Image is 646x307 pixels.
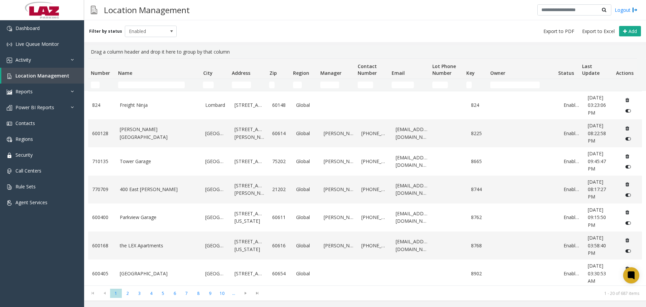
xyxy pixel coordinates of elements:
[15,41,59,47] span: Live Queue Monitor
[622,151,633,162] button: Delete
[205,158,226,165] a: [GEOGRAPHIC_DATA]
[7,89,12,95] img: 'icon'
[296,186,316,193] a: Global
[622,189,635,200] button: Disable
[125,26,166,37] span: Enabled
[296,101,316,109] a: Global
[269,82,275,88] input: Zip Filter
[622,133,635,144] button: Disable
[471,242,487,249] a: 8768
[15,57,31,63] span: Activity
[88,79,115,91] td: Number Filter
[15,152,33,158] span: Security
[270,70,277,76] span: Zip
[396,238,429,253] a: [EMAIL_ADDRESS][DOMAIN_NAME]
[120,126,198,141] a: [PERSON_NAME][GEOGRAPHIC_DATA]
[118,82,185,88] input: Name Filter
[15,167,41,174] span: Call Centers
[588,122,614,145] a: [DATE] 08:22:58 PM
[7,184,12,190] img: 'icon'
[488,79,555,91] td: Owner Filter
[272,130,288,137] a: 60614
[7,168,12,174] img: 'icon'
[92,270,112,277] a: 600405
[272,101,288,109] a: 60148
[235,182,264,197] a: [STREET_ADDRESS][PERSON_NAME]
[564,214,579,221] a: Enabled
[613,59,637,79] th: Actions
[101,2,193,18] h3: Location Management
[7,26,12,31] img: 'icon'
[235,101,264,109] a: [STREET_ADDRESS]
[615,6,638,13] a: Logout
[240,288,251,298] span: Go to the next page
[613,79,637,91] td: Actions Filter
[622,179,633,190] button: Delete
[396,210,429,225] a: [EMAIL_ADDRESS][DOMAIN_NAME]
[272,158,288,165] a: 75202
[15,183,36,190] span: Rule Sets
[392,82,414,88] input: Email Filter
[432,82,448,88] input: Lot Phone Number Filter
[582,63,600,76] span: Last Update
[181,289,192,298] span: Page 7
[1,68,84,84] a: Location Management
[267,290,639,296] kendo-pager-info: 1 - 20 of 687 items
[396,154,429,169] a: [EMAIL_ADDRESS][DOMAIN_NAME]
[110,289,122,298] span: Page 1
[205,186,226,193] a: [GEOGRAPHIC_DATA]
[115,79,200,91] td: Name Filter
[490,82,540,88] input: Owner Filter
[296,214,316,221] a: Global
[92,101,112,109] a: 824
[432,63,456,76] span: Lot Phone Number
[564,158,579,165] a: Enabled
[15,104,54,111] span: Power BI Reports
[15,25,40,31] span: Dashboard
[543,28,574,35] span: Export to PDF
[320,70,342,76] span: Manager
[122,289,134,298] span: Page 2
[228,289,240,298] span: Page 11
[619,26,641,37] button: Add
[7,137,12,142] img: 'icon'
[205,242,226,249] a: [GEOGRAPHIC_DATA]
[120,101,198,109] a: Freight Ninja
[296,242,316,249] a: Global
[588,263,606,284] span: [DATE] 03:30:53 AM
[92,214,112,221] a: 600400
[120,270,198,277] a: [GEOGRAPHIC_DATA]
[15,120,35,126] span: Contacts
[471,270,487,277] a: 8902
[396,126,429,141] a: [EMAIL_ADDRESS][DOMAIN_NAME]
[466,70,475,76] span: Key
[622,217,635,228] button: Disable
[588,179,606,200] span: [DATE] 08:17:27 PM
[120,242,198,249] a: the LEX Apartments
[588,150,614,173] a: [DATE] 09:45:47 PM
[588,206,614,229] a: [DATE] 09:15:50 PM
[272,186,288,193] a: 21202
[588,207,606,228] span: [DATE] 09:15:50 PM
[92,130,112,137] a: 600128
[293,82,302,88] input: Region Filter
[235,270,264,277] a: [STREET_ADDRESS]
[541,27,577,36] button: Export to PDF
[192,289,204,298] span: Page 8
[324,158,353,165] a: [PERSON_NAME]
[471,186,487,193] a: 8744
[15,136,33,142] span: Regions
[134,289,145,298] span: Page 3
[203,70,213,76] span: City
[84,58,646,285] div: Data table
[324,214,353,221] a: [PERSON_NAME]
[120,214,198,221] a: Parkview Garage
[157,289,169,298] span: Page 5
[266,79,290,91] td: Zip Filter
[235,126,264,141] a: [STREET_ADDRESS][PERSON_NAME]
[272,270,288,277] a: 60654
[318,79,355,91] td: Manager Filter
[555,59,579,79] th: Status
[145,289,157,298] span: Page 4
[229,79,266,91] td: Address Filter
